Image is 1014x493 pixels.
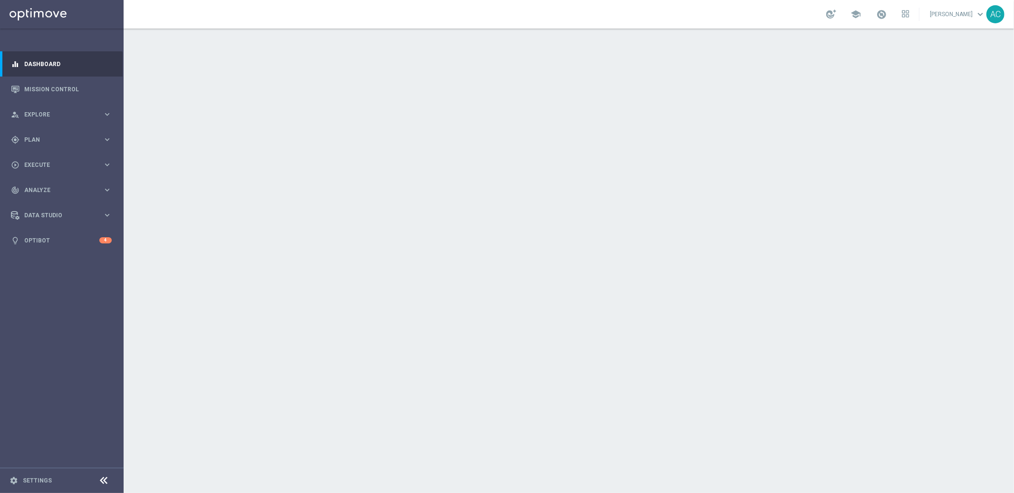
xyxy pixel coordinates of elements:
div: Plan [11,135,103,144]
i: keyboard_arrow_right [103,185,112,194]
button: track_changes Analyze keyboard_arrow_right [10,186,112,194]
div: Mission Control [11,77,112,102]
div: Explore [11,110,103,119]
button: Mission Control [10,86,112,93]
span: Execute [24,162,103,168]
a: Settings [23,478,52,483]
div: 4 [99,237,112,243]
i: keyboard_arrow_right [103,211,112,220]
i: keyboard_arrow_right [103,160,112,169]
a: Optibot [24,228,99,253]
a: Dashboard [24,51,112,77]
i: keyboard_arrow_right [103,135,112,144]
span: keyboard_arrow_down [975,9,985,19]
div: Data Studio [11,211,103,220]
i: gps_fixed [11,135,19,144]
button: lightbulb Optibot 4 [10,237,112,244]
i: settings [10,476,18,485]
i: track_changes [11,186,19,194]
button: Data Studio keyboard_arrow_right [10,212,112,219]
div: Optibot [11,228,112,253]
span: school [850,9,861,19]
button: gps_fixed Plan keyboard_arrow_right [10,136,112,144]
div: AC [986,5,1004,23]
span: Analyze [24,187,103,193]
button: person_search Explore keyboard_arrow_right [10,111,112,118]
i: lightbulb [11,236,19,245]
a: Mission Control [24,77,112,102]
div: Dashboard [11,51,112,77]
a: [PERSON_NAME]keyboard_arrow_down [929,7,986,21]
i: play_circle_outline [11,161,19,169]
i: equalizer [11,60,19,68]
i: person_search [11,110,19,119]
button: play_circle_outline Execute keyboard_arrow_right [10,161,112,169]
span: Data Studio [24,213,103,218]
i: keyboard_arrow_right [103,110,112,119]
span: Plan [24,137,103,143]
button: equalizer Dashboard [10,60,112,68]
div: Execute [11,161,103,169]
span: Explore [24,112,103,117]
div: Analyze [11,186,103,194]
